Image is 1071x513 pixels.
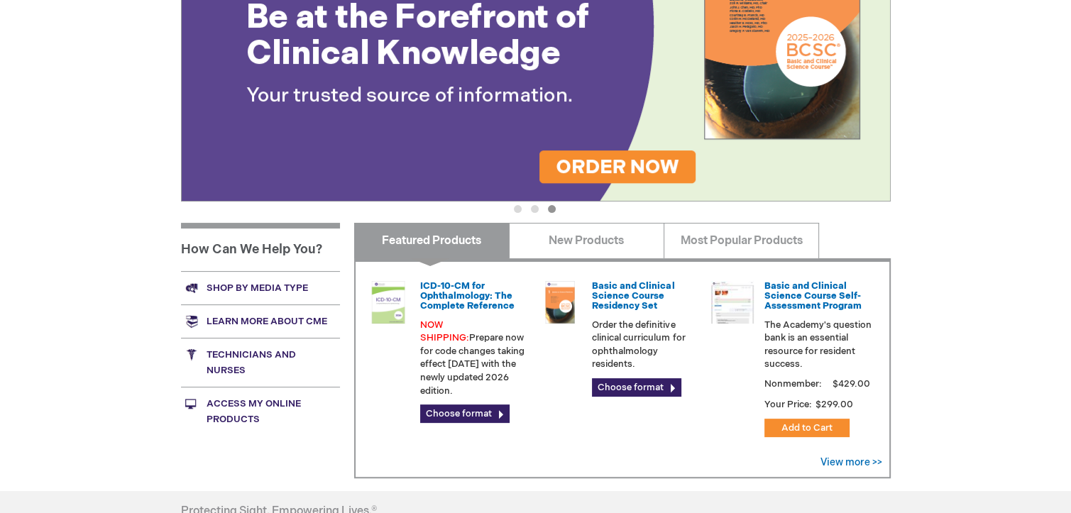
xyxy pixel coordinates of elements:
[531,205,539,213] button: 2 of 3
[664,223,819,258] a: Most Popular Products
[764,399,812,410] strong: Your Price:
[764,319,872,371] p: The Academy's question bank is an essential resource for resident success.
[592,378,681,397] a: Choose format
[592,319,700,371] p: Order the definitive clinical curriculum for ophthalmology residents.
[420,319,469,344] font: NOW SHIPPING:
[764,375,822,393] strong: Nonmember:
[354,223,510,258] a: Featured Products
[592,280,674,312] a: Basic and Clinical Science Course Residency Set
[539,281,581,324] img: 02850963u_47.png
[181,223,340,271] h1: How Can We Help You?
[781,422,833,434] span: Add to Cart
[181,387,340,436] a: Access My Online Products
[181,271,340,304] a: Shop by media type
[711,281,754,324] img: bcscself_20.jpg
[764,280,862,312] a: Basic and Clinical Science Course Self-Assessment Program
[420,404,510,423] a: Choose format
[514,205,522,213] button: 1 of 3
[764,419,850,437] button: Add to Cart
[181,304,340,338] a: Learn more about CME
[548,205,556,213] button: 3 of 3
[367,281,410,324] img: 0120008u_42.png
[181,338,340,387] a: Technicians and nurses
[820,456,882,468] a: View more >>
[830,378,872,390] span: $429.00
[814,399,855,410] span: $299.00
[420,319,528,397] p: Prepare now for code changes taking effect [DATE] with the newly updated 2026 edition.
[420,280,515,312] a: ICD-10-CM for Ophthalmology: The Complete Reference
[509,223,664,258] a: New Products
